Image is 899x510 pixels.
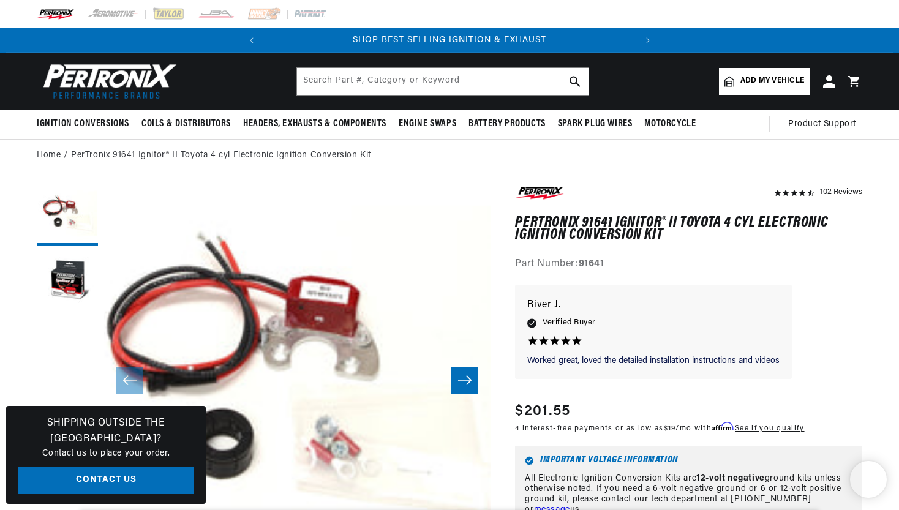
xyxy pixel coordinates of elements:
span: Battery Products [468,118,546,130]
span: Motorcycle [644,118,696,130]
button: Slide right [451,367,478,394]
span: $19 [664,425,676,432]
a: Add my vehicle [719,68,810,95]
summary: Motorcycle [638,110,702,138]
p: River J. [527,297,780,314]
span: Affirm [712,422,733,431]
summary: Headers, Exhausts & Components [237,110,393,138]
summary: Spark Plug Wires [552,110,639,138]
h3: Shipping Outside the [GEOGRAPHIC_DATA]? [18,416,194,447]
button: Translation missing: en.sections.announcements.next_announcement [636,28,660,53]
button: Slide left [116,367,143,394]
span: Engine Swaps [399,118,456,130]
span: Add my vehicle [740,75,804,87]
span: Coils & Distributors [141,118,231,130]
p: Worked great, loved the detailed installation instructions and videos [527,355,780,367]
button: search button [562,68,589,95]
a: Contact Us [18,467,194,495]
img: Pertronix [37,60,178,102]
a: See if you qualify - Learn more about Affirm Financing (opens in modal) [735,425,804,432]
strong: 12-volt negative [696,474,765,483]
p: Contact us to place your order. [18,447,194,460]
input: Search Part #, Category or Keyword [297,68,589,95]
div: 1 of 2 [264,34,636,47]
p: 4 interest-free payments or as low as /mo with . [515,422,804,434]
slideshow-component: Translation missing: en.sections.announcements.announcement_bar [6,28,893,53]
div: Part Number: [515,257,862,272]
a: Home [37,149,61,162]
h6: Important Voltage Information [525,456,852,465]
span: $201.55 [515,400,570,422]
summary: Ignition Conversions [37,110,135,138]
span: Ignition Conversions [37,118,129,130]
summary: Engine Swaps [393,110,462,138]
span: Headers, Exhausts & Components [243,118,386,130]
div: Announcement [264,34,636,47]
h1: PerTronix 91641 Ignitor® II Toyota 4 cyl Electronic Ignition Conversion Kit [515,217,862,242]
summary: Coils & Distributors [135,110,237,138]
summary: Battery Products [462,110,552,138]
a: SHOP BEST SELLING IGNITION & EXHAUST [353,36,546,45]
span: Product Support [788,118,856,131]
div: 102 Reviews [820,184,862,199]
a: PerTronix 91641 Ignitor® II Toyota 4 cyl Electronic Ignition Conversion Kit [71,149,371,162]
nav: breadcrumbs [37,149,862,162]
button: Load image 1 in gallery view [37,184,98,246]
span: Verified Buyer [543,316,595,329]
button: Translation missing: en.sections.announcements.previous_announcement [239,28,264,53]
button: Load image 2 in gallery view [37,252,98,313]
strong: 91641 [579,259,604,269]
span: Spark Plug Wires [558,118,633,130]
summary: Product Support [788,110,862,139]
